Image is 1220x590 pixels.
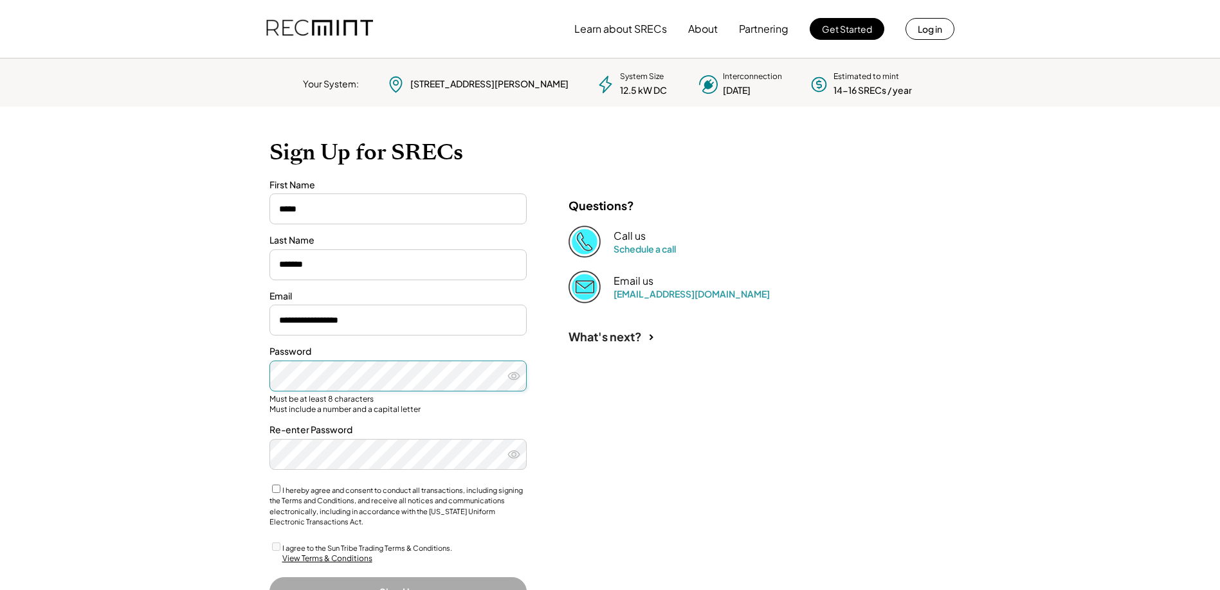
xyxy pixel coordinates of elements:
[269,290,527,303] div: Email
[269,424,527,436] div: Re-enter Password
[833,71,899,82] div: Estimated to mint
[688,16,718,42] button: About
[269,234,527,247] div: Last Name
[269,139,951,166] h1: Sign Up for SRECs
[569,271,601,303] img: Email%202%403x.png
[282,553,372,564] div: View Terms & Conditions
[410,78,569,91] div: [STREET_ADDRESS][PERSON_NAME]
[269,179,527,192] div: First Name
[614,288,770,299] a: [EMAIL_ADDRESS][DOMAIN_NAME]
[833,84,912,97] div: 14-16 SRECs / year
[614,229,646,243] div: Call us
[303,78,359,91] div: Your System:
[620,71,664,82] div: System Size
[569,198,634,213] div: Questions?
[620,84,667,97] div: 12.5 kW DC
[569,329,642,344] div: What's next?
[614,274,653,288] div: Email us
[739,16,788,42] button: Partnering
[810,18,884,40] button: Get Started
[282,544,452,552] label: I agree to the Sun Tribe Trading Terms & Conditions.
[569,226,601,258] img: Phone%20copy%403x.png
[269,486,523,526] label: I hereby agree and consent to conduct all transactions, including signing the Terms and Condition...
[723,84,751,97] div: [DATE]
[574,16,667,42] button: Learn about SRECs
[269,345,527,358] div: Password
[906,18,954,40] button: Log in
[614,243,676,255] a: Schedule a call
[723,71,782,82] div: Interconnection
[266,7,373,51] img: recmint-logotype%403x.png
[269,394,527,414] div: Must be at least 8 characters Must include a number and a capital letter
